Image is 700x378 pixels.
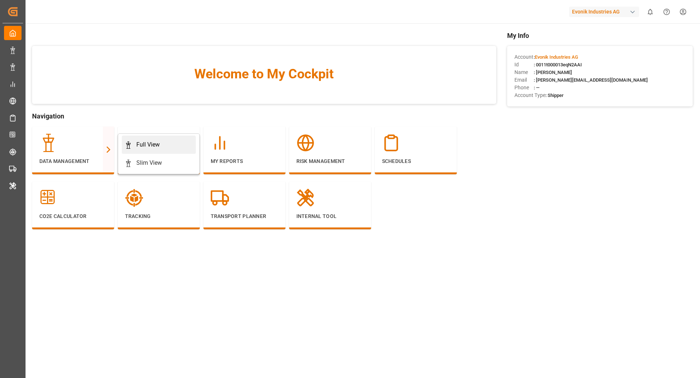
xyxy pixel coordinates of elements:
div: Evonik Industries AG [569,7,639,17]
div: Full View [136,140,160,149]
p: Transport Planner [211,213,278,220]
p: Data Management [39,157,107,165]
span: Navigation [32,111,496,121]
span: Email [514,76,534,84]
button: Evonik Industries AG [569,5,642,19]
span: : [PERSON_NAME][EMAIL_ADDRESS][DOMAIN_NAME] [534,77,648,83]
span: : [534,54,578,60]
span: Id [514,61,534,69]
span: My Info [507,31,693,40]
p: CO2e Calculator [39,213,107,220]
a: Slim View [122,154,196,172]
p: My Reports [211,157,278,165]
span: : [PERSON_NAME] [534,70,572,75]
span: Phone [514,84,534,91]
button: Help Center [658,4,675,20]
a: Full View [122,136,196,154]
span: Name [514,69,534,76]
p: Internal Tool [296,213,364,220]
span: : Shipper [545,93,564,98]
span: Account [514,53,534,61]
div: Slim View [136,159,162,167]
span: Welcome to My Cockpit [47,64,482,84]
span: Evonik Industries AG [535,54,578,60]
span: : — [534,85,540,90]
span: Account Type [514,91,545,99]
p: Risk Management [296,157,364,165]
span: : 0011t000013eqN2AAI [534,62,582,67]
p: Schedules [382,157,450,165]
p: Tracking [125,213,192,220]
button: show 0 new notifications [642,4,658,20]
